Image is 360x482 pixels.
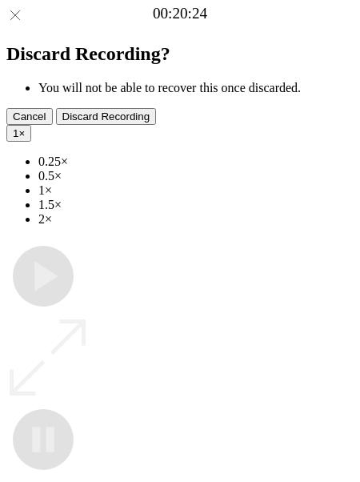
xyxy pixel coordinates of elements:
[6,108,53,125] button: Cancel
[38,169,354,183] li: 0.5×
[153,5,207,22] a: 00:20:24
[38,212,354,227] li: 2×
[38,183,354,198] li: 1×
[56,108,157,125] button: Discard Recording
[6,43,354,65] h2: Discard Recording?
[38,81,354,95] li: You will not be able to recover this once discarded.
[38,155,354,169] li: 0.25×
[13,127,18,139] span: 1
[6,125,31,142] button: 1×
[38,198,354,212] li: 1.5×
